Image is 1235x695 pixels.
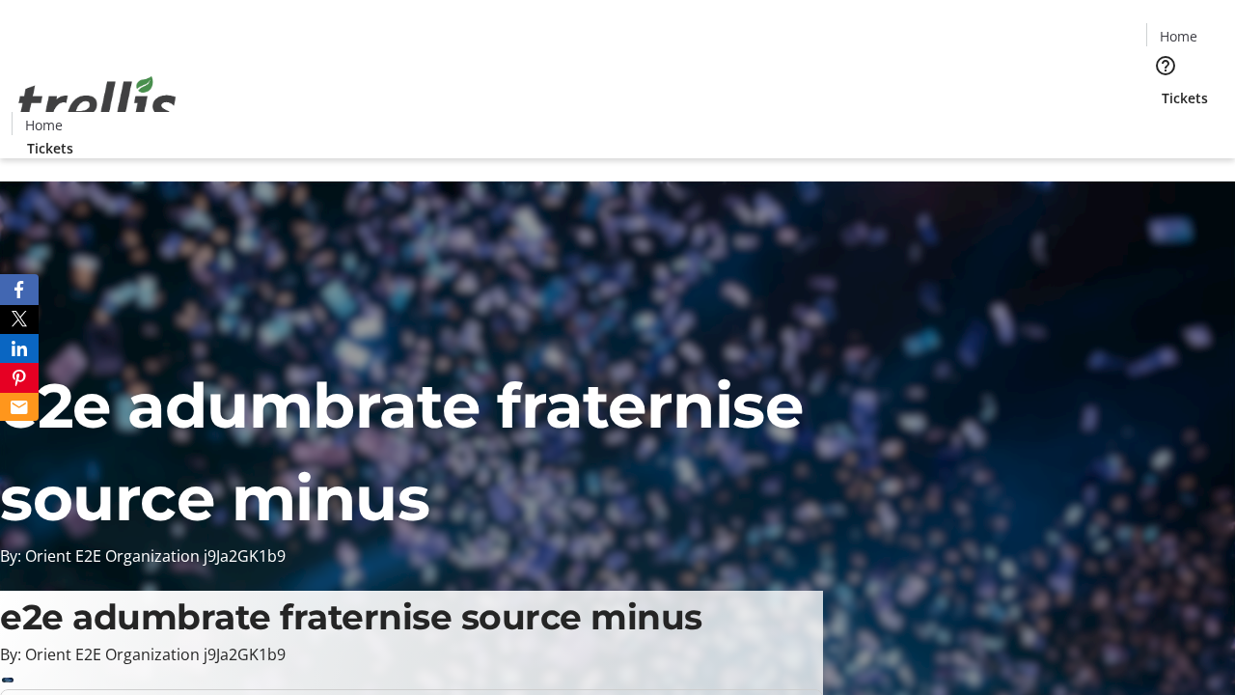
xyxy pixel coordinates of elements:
span: Tickets [1162,88,1208,108]
a: Home [13,115,74,135]
a: Home [1147,26,1209,46]
span: Tickets [27,138,73,158]
span: Home [25,115,63,135]
a: Tickets [1146,88,1223,108]
img: Orient E2E Organization j9Ja2GK1b9's Logo [12,55,183,152]
button: Help [1146,46,1185,85]
span: Home [1160,26,1197,46]
button: Cart [1146,108,1185,147]
a: Tickets [12,138,89,158]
